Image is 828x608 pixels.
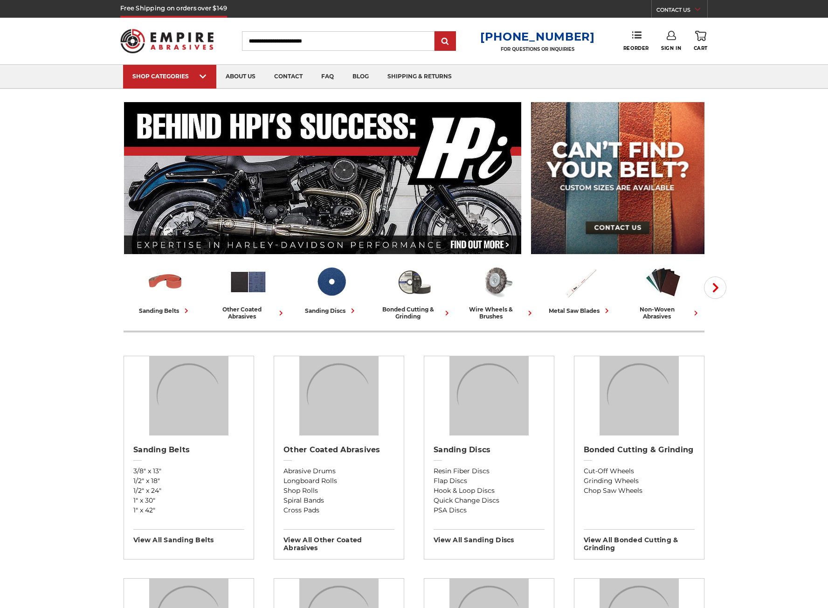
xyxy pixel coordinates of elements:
a: sanding discs [293,263,369,316]
h3: View All other coated abrasives [283,529,394,552]
div: non-woven abrasives [625,306,701,320]
a: 3/8" x 13" [133,466,244,476]
a: Longboard Rolls [283,476,394,486]
img: Sanding Belts [146,263,185,301]
div: sanding discs [305,306,358,316]
a: about us [216,65,265,89]
h2: Other Coated Abrasives [283,445,394,455]
a: faq [312,65,343,89]
img: Metal Saw Blades [561,263,600,301]
a: [PHONE_NUMBER] [480,30,595,43]
span: Reorder [623,45,649,51]
input: Submit [436,32,455,51]
a: 1" x 30" [133,496,244,505]
div: metal saw blades [549,306,612,316]
a: Resin Fiber Discs [434,466,545,476]
a: blog [343,65,378,89]
img: Sanding Belts [149,356,228,435]
a: sanding belts [127,263,203,316]
img: promo banner for custom belts. [531,102,704,254]
a: wire wheels & brushes [459,263,535,320]
h3: View All sanding discs [434,529,545,544]
a: Abrasive Drums [283,466,394,476]
div: other coated abrasives [210,306,286,320]
a: Cart [694,31,708,51]
a: 1/2" x 24" [133,486,244,496]
a: Hook & Loop Discs [434,486,545,496]
img: Non-woven Abrasives [644,263,683,301]
a: Quick Change Discs [434,496,545,505]
a: Reorder [623,31,649,51]
img: Wire Wheels & Brushes [478,263,517,301]
img: Empire Abrasives [120,23,214,59]
a: CONTACT US [656,5,707,18]
h2: Sanding Belts [133,445,244,455]
span: Sign In [661,45,681,51]
a: metal saw blades [542,263,618,316]
a: bonded cutting & grinding [376,263,452,320]
a: other coated abrasives [210,263,286,320]
div: sanding belts [139,306,191,316]
a: shipping & returns [378,65,461,89]
a: Spiral Bands [283,496,394,505]
a: Grinding Wheels [584,476,695,486]
button: Next [704,276,726,299]
a: Cut-Off Wheels [584,466,695,476]
h3: View All sanding belts [133,529,244,544]
div: SHOP CATEGORIES [132,73,207,80]
span: Cart [694,45,708,51]
img: Banner for an interview featuring Horsepower Inc who makes Harley performance upgrades featured o... [124,102,522,254]
img: Sanding Discs [312,263,351,301]
h2: Bonded Cutting & Grinding [584,445,695,455]
h2: Sanding Discs [434,445,545,455]
img: Sanding Discs [449,356,529,435]
img: Bonded Cutting & Grinding [395,263,434,301]
a: 1/2" x 18" [133,476,244,486]
img: Other Coated Abrasives [299,356,379,435]
a: Flap Discs [434,476,545,486]
img: Other Coated Abrasives [229,263,268,301]
a: contact [265,65,312,89]
a: PSA Discs [434,505,545,515]
a: non-woven abrasives [625,263,701,320]
img: Bonded Cutting & Grinding [600,356,679,435]
div: wire wheels & brushes [459,306,535,320]
a: 1" x 42" [133,505,244,515]
h3: View All bonded cutting & grinding [584,529,695,552]
p: FOR QUESTIONS OR INQUIRIES [480,46,595,52]
a: Chop Saw Wheels [584,486,695,496]
a: Shop Rolls [283,486,394,496]
a: Cross Pads [283,505,394,515]
div: bonded cutting & grinding [376,306,452,320]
